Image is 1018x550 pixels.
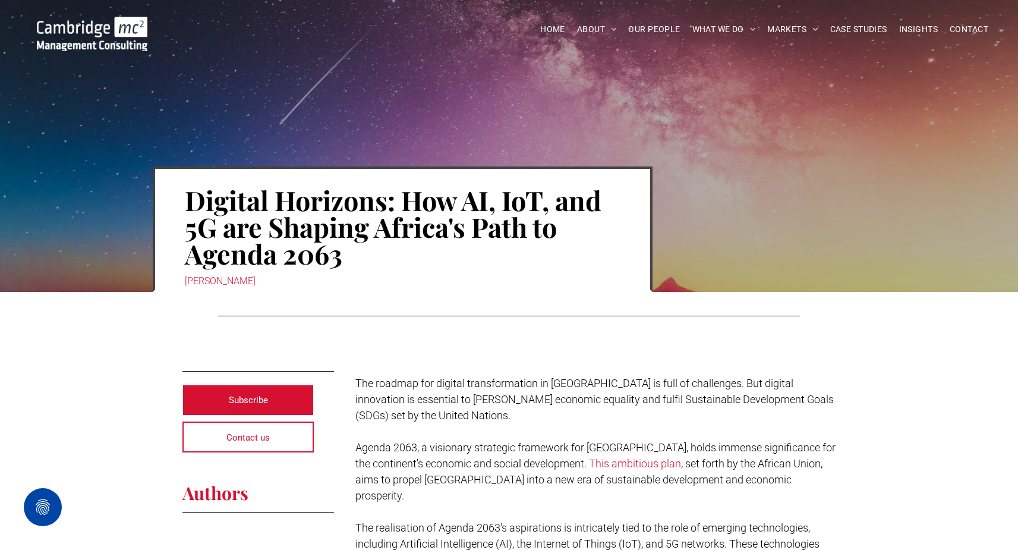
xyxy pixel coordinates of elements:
[534,20,571,39] a: HOME
[182,422,314,452] a: Contact us
[824,20,893,39] a: CASE STUDIES
[355,377,834,422] span: The roadmap for digital transformation in [GEOGRAPHIC_DATA] is full of challenges. But digital in...
[185,273,620,290] div: [PERSON_NAME]
[355,457,822,502] span: , set forth by the African Union, aims to propel [GEOGRAPHIC_DATA] into a new era of sustainable ...
[944,20,994,39] a: CONTACT
[761,20,824,39] a: MARKETS
[229,385,268,415] span: Subscribe
[622,20,686,39] a: OUR PEOPLE
[185,186,620,268] h1: Digital Horizons: How AI, IoT, and 5G are Shaping Africa's Path to Agenda 2063
[182,385,314,416] a: Subscribe
[182,481,248,505] span: Authors
[37,17,147,51] img: Go to Homepage
[686,20,762,39] a: WHAT WE DO
[355,441,836,470] span: Agenda 2063, a visionary strategic framework for [GEOGRAPHIC_DATA], holds immense significance fo...
[226,423,270,452] span: Contact us
[893,20,944,39] a: INSIGHTS
[37,18,147,31] a: Your Business Transformed | Cambridge Management Consulting
[589,457,681,470] a: This ambitious plan
[571,20,623,39] a: ABOUT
